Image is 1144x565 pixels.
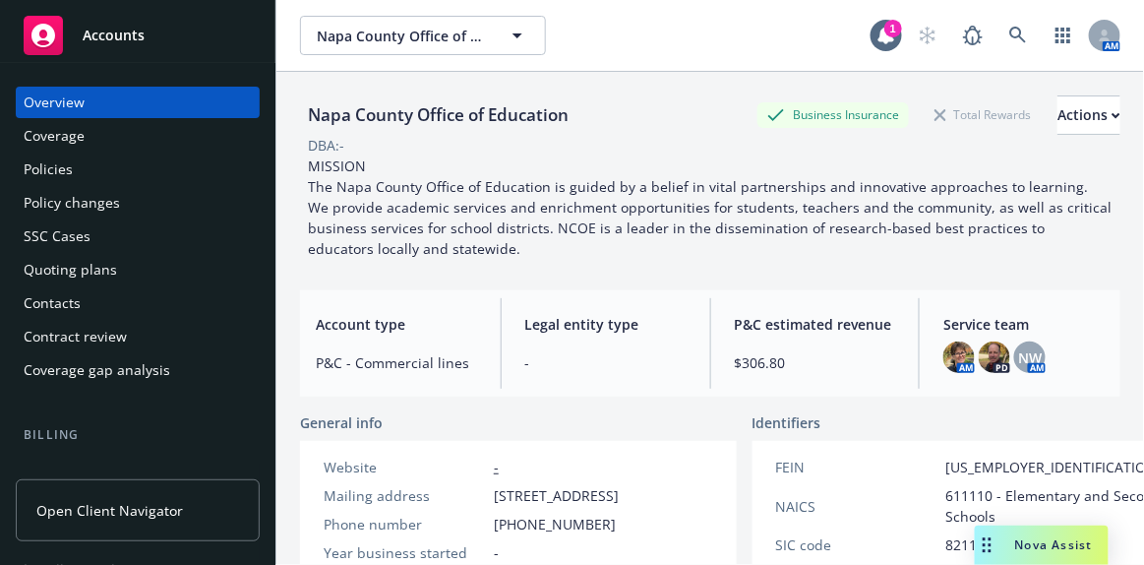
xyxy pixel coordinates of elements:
span: Legal entity type [525,314,687,335]
a: Report a Bug [953,16,993,55]
div: Total Rewards [925,102,1042,127]
div: SSC Cases [24,220,90,252]
a: Invoices [16,453,260,484]
div: Actions [1057,96,1120,134]
div: Business Insurance [757,102,909,127]
span: [STREET_ADDRESS] [494,485,619,506]
a: Start snowing [908,16,947,55]
div: FEIN [776,457,938,477]
button: Actions [1057,95,1120,135]
span: MISSION The Napa County Office of Education is guided by a belief in vital partnerships and innov... [308,157,1116,258]
div: DBA: - [308,135,344,156]
img: photo [943,342,975,373]
a: SSC Cases [16,220,260,252]
a: - [494,458,499,476]
span: - [525,352,687,373]
div: Napa County Office of Education [300,102,576,128]
div: Overview [24,87,85,118]
span: Account type [316,314,477,335]
div: Coverage [24,120,85,152]
span: Identifiers [753,412,821,433]
span: Open Client Navigator [36,500,183,521]
div: Year business started [324,542,486,563]
span: P&C estimated revenue [735,314,896,335]
span: 8211 [946,534,978,555]
a: Contacts [16,287,260,319]
div: Contacts [24,287,81,319]
span: NW [1018,347,1042,368]
a: Accounts [16,8,260,63]
span: - [494,542,499,563]
div: NAICS [776,496,938,517]
div: Policies [24,154,73,185]
a: Overview [16,87,260,118]
div: Billing [16,425,260,445]
a: Policies [16,154,260,185]
div: Invoices [24,453,77,484]
span: $306.80 [735,352,896,373]
a: Quoting plans [16,254,260,285]
div: Quoting plans [24,254,117,285]
span: Nova Assist [1015,536,1093,553]
div: Drag to move [975,526,999,565]
div: 1 [884,20,902,37]
div: Mailing address [324,485,486,506]
button: Napa County Office of Education [300,16,546,55]
a: Contract review [16,321,260,352]
div: SIC code [776,534,938,555]
div: Contract review [24,321,127,352]
div: Policy changes [24,187,120,219]
span: Service team [943,314,1105,335]
span: Accounts [83,28,145,43]
div: Coverage gap analysis [24,354,170,386]
span: Napa County Office of Education [317,26,487,46]
a: Coverage [16,120,260,152]
a: Switch app [1044,16,1083,55]
a: Policy changes [16,187,260,219]
div: Phone number [324,514,486,534]
span: P&C - Commercial lines [316,352,477,373]
button: Nova Assist [975,526,1109,565]
span: [PHONE_NUMBER] [494,514,616,534]
a: Coverage gap analysis [16,354,260,386]
span: General info [300,412,383,433]
div: Website [324,457,486,477]
a: Search [998,16,1038,55]
img: photo [979,342,1010,373]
